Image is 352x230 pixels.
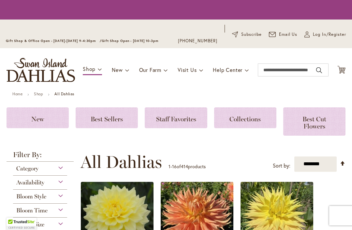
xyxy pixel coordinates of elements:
span: Help Center [213,66,242,73]
span: Shop [83,65,95,72]
span: Subscribe [241,31,262,38]
span: Collections [229,115,261,123]
span: Best Sellers [91,115,123,123]
span: Gift Shop & Office Open - [DATE]-[DATE] 9-4:30pm / [6,39,102,43]
span: Best Cut Flowers [302,115,326,130]
span: Gift Shop Open - [DATE] 10-3pm [102,39,158,43]
strong: All Dahlias [54,91,74,96]
strong: Filter By: [7,151,74,162]
a: Staff Favorites [145,107,207,128]
iframe: Launch Accessibility Center [5,207,23,225]
a: Best Cut Flowers [283,107,345,136]
button: Search [316,65,322,75]
span: Bloom Style [16,193,46,200]
a: store logo [7,58,75,82]
span: 414 [181,163,188,169]
a: Shop [34,91,43,96]
span: Bloom Time [16,207,48,214]
span: New [31,115,44,123]
span: Staff Favorites [156,115,196,123]
a: Home [12,91,22,96]
a: Email Us [269,31,298,38]
span: All Dahlias [81,152,162,172]
p: - of products [169,161,206,172]
span: 16 [172,163,177,169]
a: Best Sellers [76,107,138,128]
span: Our Farm [139,66,161,73]
a: Collections [214,107,276,128]
span: Category [16,165,38,172]
span: Visit Us [178,66,197,73]
span: Availability [16,179,44,186]
span: 1 [169,163,170,169]
a: Log In/Register [304,31,346,38]
label: Sort by: [273,160,290,172]
span: Email Us [279,31,298,38]
a: [PHONE_NUMBER] [178,38,217,44]
span: Log In/Register [313,31,346,38]
a: New [7,107,69,128]
a: Subscribe [232,31,262,38]
span: New [112,66,123,73]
